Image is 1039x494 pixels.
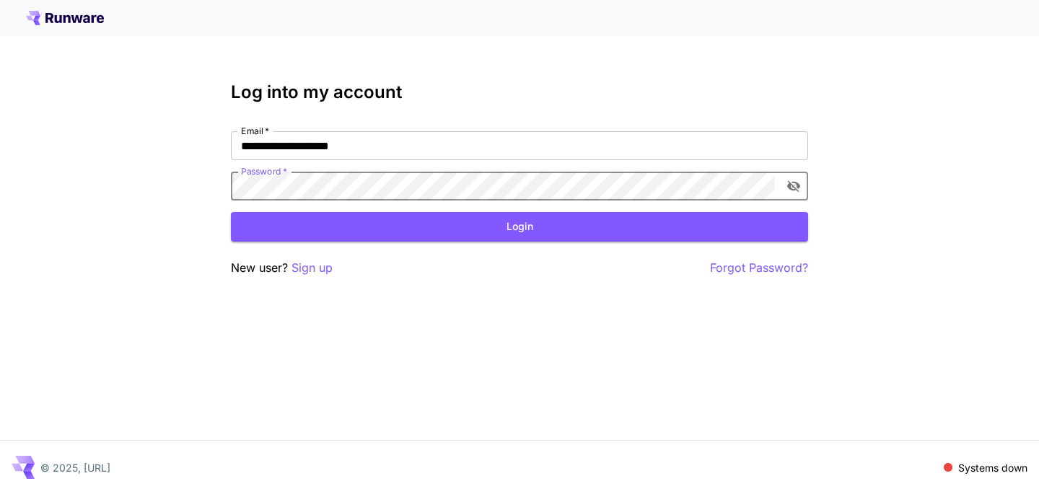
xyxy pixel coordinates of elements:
[231,82,808,102] h3: Log into my account
[231,259,333,277] p: New user?
[958,460,1027,475] p: Systems down
[781,173,807,199] button: toggle password visibility
[231,212,808,242] button: Login
[710,259,808,277] button: Forgot Password?
[40,460,110,475] p: © 2025, [URL]
[241,125,269,137] label: Email
[241,165,287,177] label: Password
[291,259,333,277] button: Sign up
